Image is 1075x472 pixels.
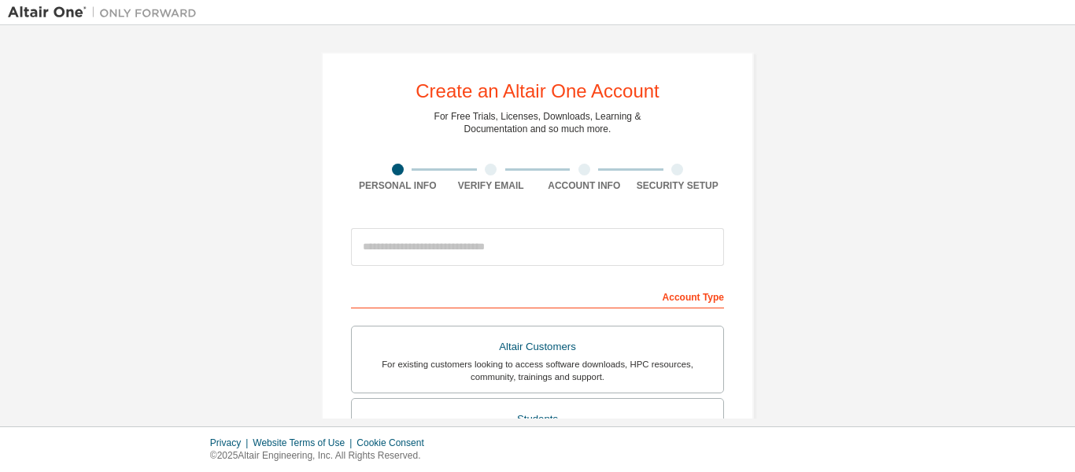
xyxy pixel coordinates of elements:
div: Security Setup [631,179,725,192]
div: Cookie Consent [356,437,433,449]
div: Verify Email [445,179,538,192]
div: Account Info [537,179,631,192]
div: Website Terms of Use [253,437,356,449]
div: For existing customers looking to access software downloads, HPC resources, community, trainings ... [361,358,714,383]
div: Create an Altair One Account [416,82,659,101]
p: © 2025 Altair Engineering, Inc. All Rights Reserved. [210,449,434,463]
img: Altair One [8,5,205,20]
div: Altair Customers [361,336,714,358]
div: For Free Trials, Licenses, Downloads, Learning & Documentation and so much more. [434,110,641,135]
div: Privacy [210,437,253,449]
div: Personal Info [351,179,445,192]
div: Account Type [351,283,724,308]
div: Students [361,408,714,430]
